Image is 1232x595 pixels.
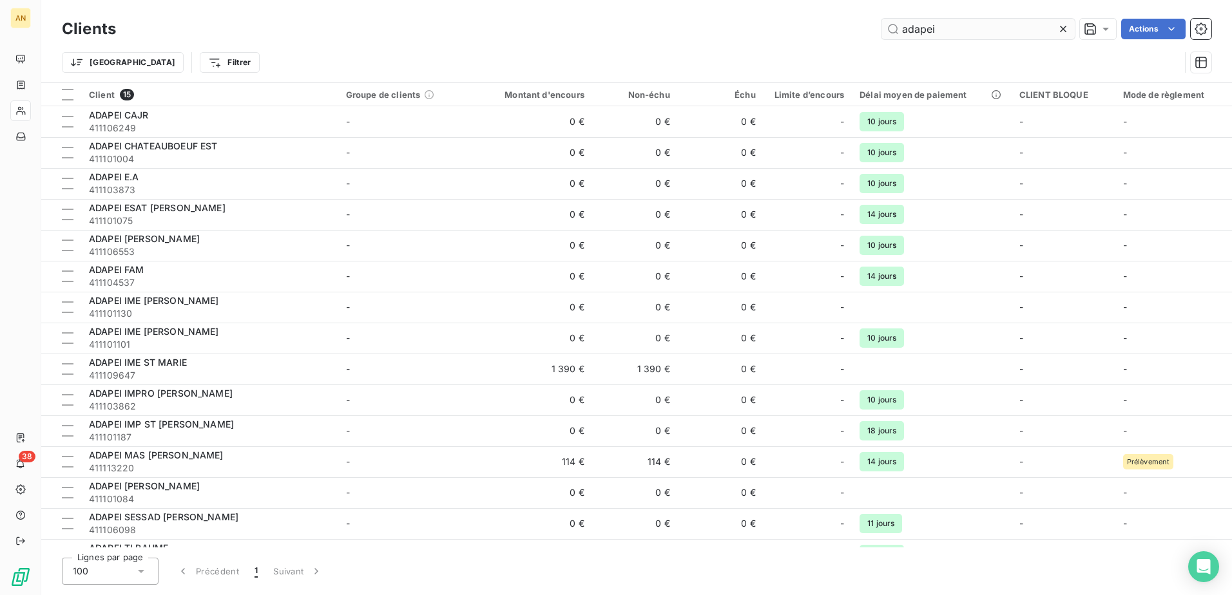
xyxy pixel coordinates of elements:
[1123,147,1127,158] span: -
[477,446,592,477] td: 114 €
[771,90,844,100] div: Limite d’encours
[678,168,764,199] td: 0 €
[592,261,678,292] td: 0 €
[89,214,331,227] span: 411101075
[860,90,1004,100] div: Délai moyen de paiement
[592,168,678,199] td: 0 €
[840,424,844,437] span: -
[840,486,844,499] span: -
[840,363,844,375] span: -
[678,261,764,292] td: 0 €
[860,390,904,410] span: 10 jours
[89,245,331,258] span: 411106553
[1123,332,1127,343] span: -
[169,558,247,585] button: Précédent
[1019,147,1023,158] span: -
[678,323,764,354] td: 0 €
[346,363,350,374] span: -
[840,146,844,159] span: -
[346,518,350,529] span: -
[346,147,350,158] span: -
[346,487,350,498] span: -
[89,233,200,244] span: ADAPEI [PERSON_NAME]
[1019,518,1023,529] span: -
[600,90,670,100] div: Non-échu
[840,455,844,468] span: -
[89,449,224,460] span: ADAPEI MAS [PERSON_NAME]
[678,477,764,508] td: 0 €
[678,354,764,384] td: 0 €
[678,137,764,168] td: 0 €
[477,230,592,261] td: 0 €
[477,292,592,323] td: 0 €
[1019,240,1023,250] span: -
[62,17,116,41] h3: Clients
[678,230,764,261] td: 0 €
[840,332,844,345] span: -
[1123,90,1224,100] div: Mode de règlement
[89,400,331,413] span: 411103862
[346,116,350,127] span: -
[1123,178,1127,189] span: -
[678,508,764,539] td: 0 €
[89,153,331,165] span: 411101004
[477,508,592,539] td: 0 €
[840,301,844,314] span: -
[89,109,149,120] span: ADAPEI CAJR
[89,542,168,553] span: ADAPEI TI BAUME
[840,239,844,252] span: -
[1019,363,1023,374] span: -
[860,205,904,224] span: 14 jours
[477,415,592,446] td: 0 €
[89,276,331,289] span: 411104537
[89,122,331,135] span: 411106249
[89,295,219,306] span: ADAPEI IME [PERSON_NAME]
[477,106,592,137] td: 0 €
[840,115,844,128] span: -
[1123,394,1127,405] span: -
[477,384,592,415] td: 0 €
[1188,551,1219,582] div: Open Intercom Messenger
[860,267,904,286] span: 14 jours
[73,565,88,578] span: 100
[592,199,678,230] td: 0 €
[592,292,678,323] td: 0 €
[860,545,904,564] span: 10 jours
[678,384,764,415] td: 0 €
[255,565,258,578] span: 1
[860,452,904,471] span: 14 jours
[89,202,226,213] span: ADAPEI ESAT [PERSON_NAME]
[89,184,331,196] span: 411103873
[1127,458,1170,466] span: Prélèvement
[477,137,592,168] td: 0 €
[592,477,678,508] td: 0 €
[840,393,844,406] span: -
[1019,90,1108,100] div: CLIENT BLOQUE
[1019,456,1023,467] span: -
[592,539,678,570] td: 0 €
[89,480,200,491] span: ADAPEI [PERSON_NAME]
[477,477,592,508] td: 0 €
[346,425,350,436] span: -
[89,524,331,536] span: 411106098
[678,106,764,137] td: 0 €
[485,90,584,100] div: Montant d'encours
[346,456,350,467] span: -
[1019,301,1023,312] span: -
[1019,394,1023,405] span: -
[89,140,217,151] span: ADAPEI CHATEAUBOEUF EST
[247,558,265,585] button: 1
[10,567,31,587] img: Logo LeanPay
[860,143,904,162] span: 10 jours
[860,174,904,193] span: 10 jours
[678,415,764,446] td: 0 €
[840,208,844,221] span: -
[89,511,238,522] span: ADAPEI SESSAD [PERSON_NAME]
[592,137,678,168] td: 0 €
[1019,332,1023,343] span: -
[346,394,350,405] span: -
[19,451,35,462] span: 38
[1123,116,1127,127] span: -
[89,307,331,320] span: 411101130
[592,508,678,539] td: 0 €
